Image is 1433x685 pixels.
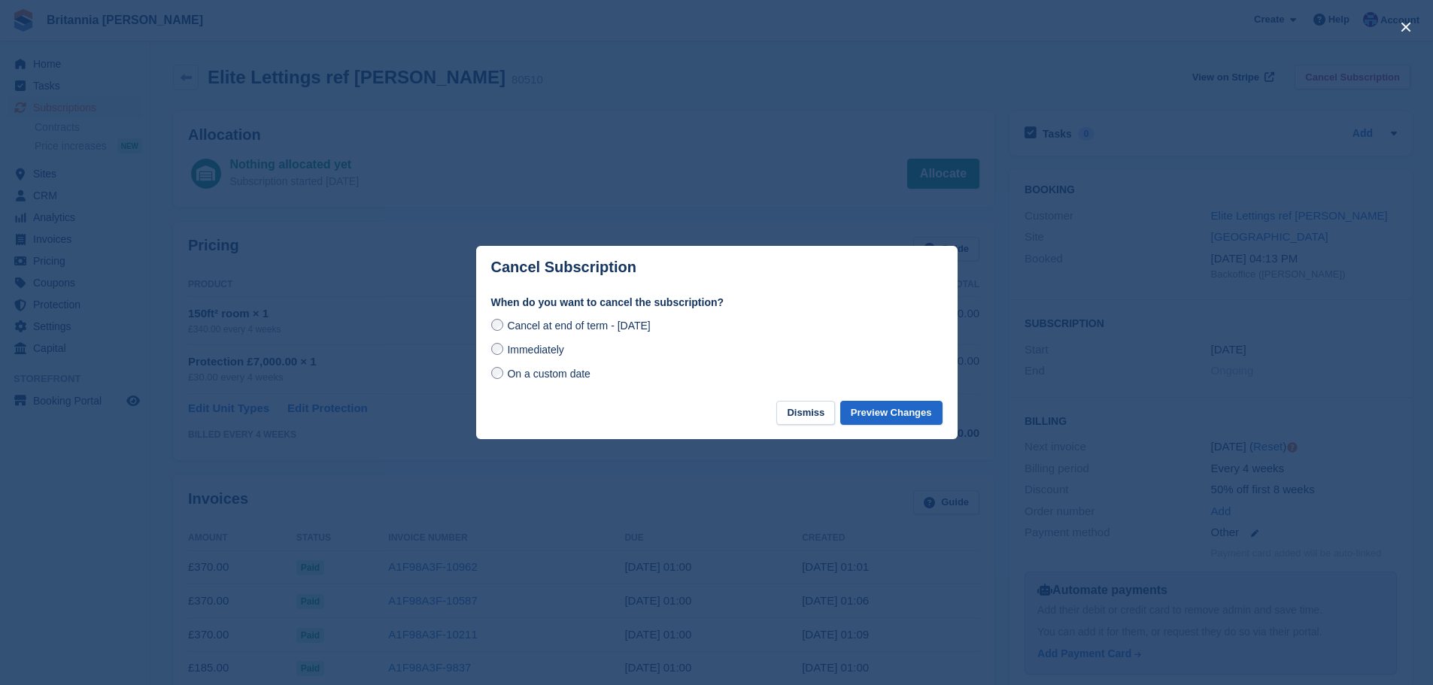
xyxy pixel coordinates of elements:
input: Immediately [491,343,503,355]
button: Dismiss [776,401,835,426]
button: close [1394,15,1418,39]
span: On a custom date [507,368,591,380]
span: Cancel at end of term - [DATE] [507,320,650,332]
input: Cancel at end of term - [DATE] [491,319,503,331]
span: Immediately [507,344,563,356]
p: Cancel Subscription [491,259,636,276]
button: Preview Changes [840,401,943,426]
input: On a custom date [491,367,503,379]
label: When do you want to cancel the subscription? [491,295,943,311]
